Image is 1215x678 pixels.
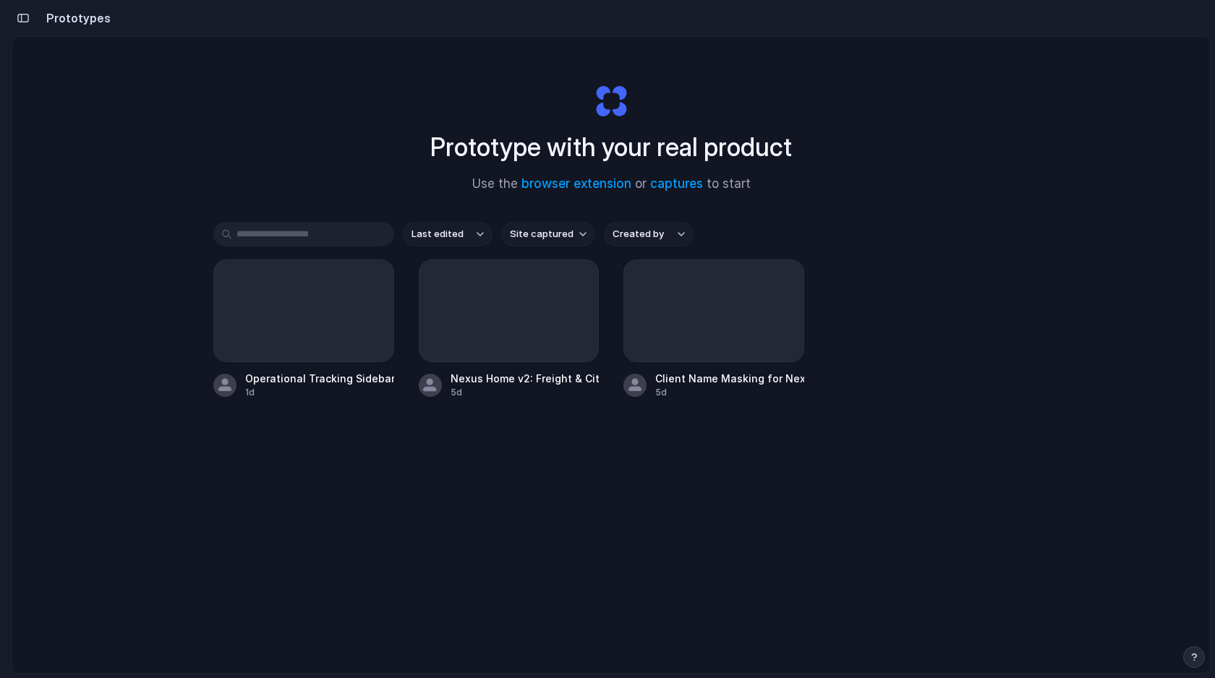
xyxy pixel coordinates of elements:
a: Operational Tracking Sidebar1d [213,259,394,399]
div: Nexus Home v2: Freight & City Updates [451,371,600,386]
div: Client Name Masking for Nexus Home [655,371,804,386]
a: Nexus Home v2: Freight & City Updates5d [419,259,600,399]
div: 1d [245,386,394,399]
div: Operational Tracking Sidebar [245,371,394,386]
span: Site captured [510,227,574,241]
a: captures [650,176,703,191]
button: Site captured [501,222,595,246]
span: Use the or to start [472,175,751,194]
div: 5d [451,386,600,399]
span: Created by [613,227,664,241]
span: Last edited [412,227,464,241]
a: Client Name Masking for Nexus Home5d [623,259,804,399]
h1: Prototype with your real product [430,128,792,166]
a: browser extension [521,176,631,191]
div: 5d [655,386,804,399]
button: Last edited [403,222,493,246]
button: Created by [604,222,694,246]
h2: Prototypes [40,9,111,27]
